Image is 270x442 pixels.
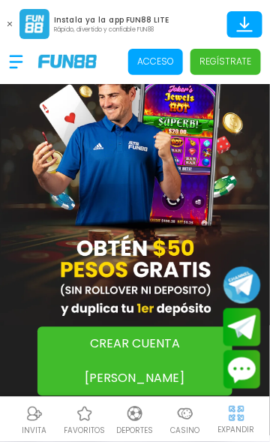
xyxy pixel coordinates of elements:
[223,308,261,347] button: Join telegram
[199,55,252,68] p: Regístrate
[223,350,261,389] button: Contact customer service
[64,425,105,437] p: favoritos
[227,404,246,423] img: hide
[171,425,200,437] p: Casino
[116,425,153,437] p: Deportes
[76,405,94,423] img: Casino Favoritos
[37,327,232,396] button: CREAR CUENTA [PERSON_NAME]
[19,9,49,39] img: App Logo
[218,425,255,436] p: EXPANDIR
[22,425,46,437] p: INVITA
[126,405,144,423] img: Deportes
[176,405,194,423] img: Casino
[160,403,211,437] a: CasinoCasinoCasino
[54,26,169,35] p: Rápido, divertido y confiable FUN88
[137,55,174,68] p: Acceso
[9,403,59,437] a: ReferralReferralINVITA
[109,403,160,437] a: DeportesDeportesDeportes
[59,403,109,437] a: Casino FavoritosCasino Favoritosfavoritos
[54,14,169,26] p: Instala ya la app FUN88 LITE
[223,266,261,305] button: Join telegram channel
[25,405,43,423] img: Referral
[38,55,97,68] img: Company Logo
